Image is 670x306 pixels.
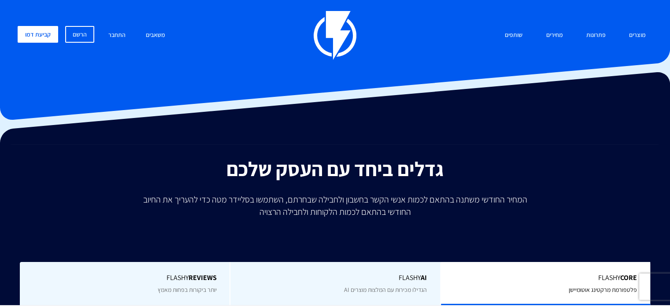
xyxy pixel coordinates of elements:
b: REVIEWS [188,273,216,282]
a: שותפים [498,26,529,45]
a: משאבים [139,26,172,45]
span: Flashy [33,273,217,283]
h2: גדלים ביחד עם העסק שלכם [7,158,663,180]
a: מחירים [539,26,569,45]
span: Flashy [454,273,637,283]
a: מוצרים [622,26,652,45]
span: Flashy [244,273,426,283]
a: התחבר [102,26,132,45]
a: הרשם [65,26,94,43]
b: Core [620,273,637,282]
span: הגדילו מכירות עם המלצות מוצרים AI [344,286,427,294]
p: המחיר החודשי משתנה בהתאם לכמות אנשי הקשר בחשבון ולחבילה שבחרתם, השתמשו בסליידר מטה כדי להעריך את ... [137,193,533,218]
span: יותר ביקורות בפחות מאמץ [157,286,216,294]
b: AI [421,273,427,282]
span: פלטפורמת מרקטינג אוטומיישן [569,286,637,294]
a: קביעת דמו [18,26,58,43]
a: פתרונות [580,26,612,45]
